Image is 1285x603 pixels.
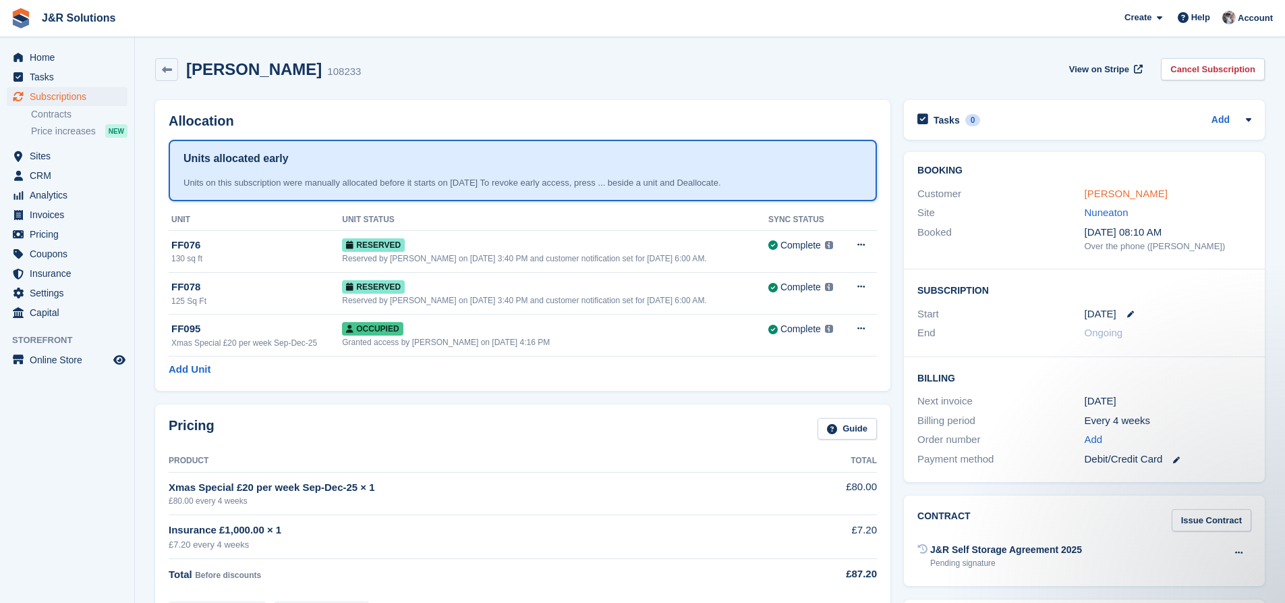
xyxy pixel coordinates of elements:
span: CRM [30,166,111,185]
a: menu [7,68,127,86]
span: Help [1191,11,1210,24]
span: Ongoing [1085,327,1123,338]
div: Xmas Special £20 per week Sep-Dec-25 × 1 [169,480,784,496]
div: [DATE] 08:10 AM [1085,225,1251,240]
div: FF076 [171,238,342,253]
img: icon-info-grey-7440780725fd019a000dd9b08b2336e03edf1995a4989e88bcd33f0948082b44.svg [825,283,833,291]
span: Storefront [12,334,134,347]
h2: Pricing [169,418,215,440]
span: Reserved [342,280,405,294]
div: FF078 [171,280,342,295]
th: Unit Status [342,209,768,231]
a: menu [7,87,127,106]
a: Preview store [111,352,127,368]
a: View on Stripe [1064,58,1145,80]
div: Booked [917,225,1084,253]
img: stora-icon-8386f47178a22dfd0bd8f6a31ec36ba5ce8667c1dd55bd0f319d3a0aa187defe.svg [11,8,31,28]
a: Price increases NEW [31,124,127,138]
h2: Allocation [169,113,877,129]
div: J&R Self Storage Agreement 2025 [930,543,1082,557]
div: Site [917,205,1084,221]
div: NEW [105,124,127,138]
div: £87.20 [784,567,877,582]
h2: Booking [917,165,1251,176]
span: View on Stripe [1069,63,1129,76]
a: menu [7,147,127,165]
span: Tasks [30,68,111,86]
div: Order number [917,432,1084,448]
a: menu [7,186,127,205]
div: Customer [917,186,1084,202]
div: FF095 [171,321,342,337]
span: Settings [30,284,111,303]
a: menu [7,284,127,303]
span: Account [1238,11,1273,25]
div: Debit/Credit Card [1085,452,1251,467]
span: Total [169,569,192,580]
span: Home [30,48,111,67]
h2: Tasks [934,114,960,126]
th: Sync Status [768,209,844,231]
th: Unit [169,209,342,231]
div: £80.00 every 4 weeks [169,495,784,507]
h2: Contract [917,509,971,531]
div: Units on this subscription were manually allocated before it starts on [DATE] To revoke early acc... [183,176,862,190]
div: 125 Sq Ft [171,295,342,307]
div: [DATE] [1085,394,1251,409]
span: Pricing [30,225,111,244]
a: Guide [818,418,877,440]
a: J&R Solutions [36,7,121,29]
span: Coupons [30,244,111,263]
span: Before discounts [195,571,261,580]
div: Reserved by [PERSON_NAME] on [DATE] 3:40 PM and customer notification set for [DATE] 6:00 AM. [342,294,768,307]
span: Capital [30,303,111,322]
div: 0 [965,114,981,126]
div: Billing period [917,413,1084,429]
div: Pending signature [930,557,1082,569]
div: Payment method [917,452,1084,467]
td: £7.20 [784,515,877,559]
img: Steve Revell [1222,11,1236,24]
h2: [PERSON_NAME] [186,60,322,78]
span: Subscriptions [30,87,111,106]
a: menu [7,205,127,224]
span: Reserved [342,238,405,252]
div: 130 sq ft [171,253,342,265]
a: Add [1085,432,1103,448]
span: Insurance [30,264,111,283]
a: Issue Contract [1172,509,1251,531]
span: Invoices [30,205,111,224]
a: Contracts [31,108,127,121]
span: Sites [30,147,111,165]
div: Reserved by [PERSON_NAME] on [DATE] 3:40 PM and customer notification set for [DATE] 6:00 AM. [342,253,768,265]
div: Start [917,307,1084,322]
div: End [917,325,1084,341]
div: £7.20 every 4 weeks [169,538,784,552]
time: 2025-10-01 00:00:00 UTC [1085,307,1116,322]
a: menu [7,225,127,244]
a: menu [7,350,127,369]
span: Online Store [30,350,111,369]
div: Xmas Special £20 per week Sep-Dec-25 [171,337,342,349]
div: Insurance £1,000.00 × 1 [169,523,784,538]
span: Occupied [342,322,403,336]
a: [PERSON_NAME] [1085,188,1168,199]
th: Total [784,450,877,472]
a: Cancel Subscription [1161,58,1265,80]
div: Over the phone ([PERSON_NAME]) [1085,240,1251,253]
div: Complete [780,280,821,294]
a: Add [1211,113,1230,128]
a: menu [7,48,127,67]
a: menu [7,244,127,263]
span: Create [1124,11,1151,24]
a: Nuneaton [1085,207,1129,218]
td: £80.00 [784,472,877,515]
span: Analytics [30,186,111,205]
h2: Billing [917,371,1251,384]
div: Every 4 weeks [1085,413,1251,429]
h2: Subscription [917,283,1251,296]
a: Add Unit [169,362,210,377]
h1: Units allocated early [183,151,289,167]
span: Price increases [31,125,96,138]
div: Complete [780,238,821,253]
